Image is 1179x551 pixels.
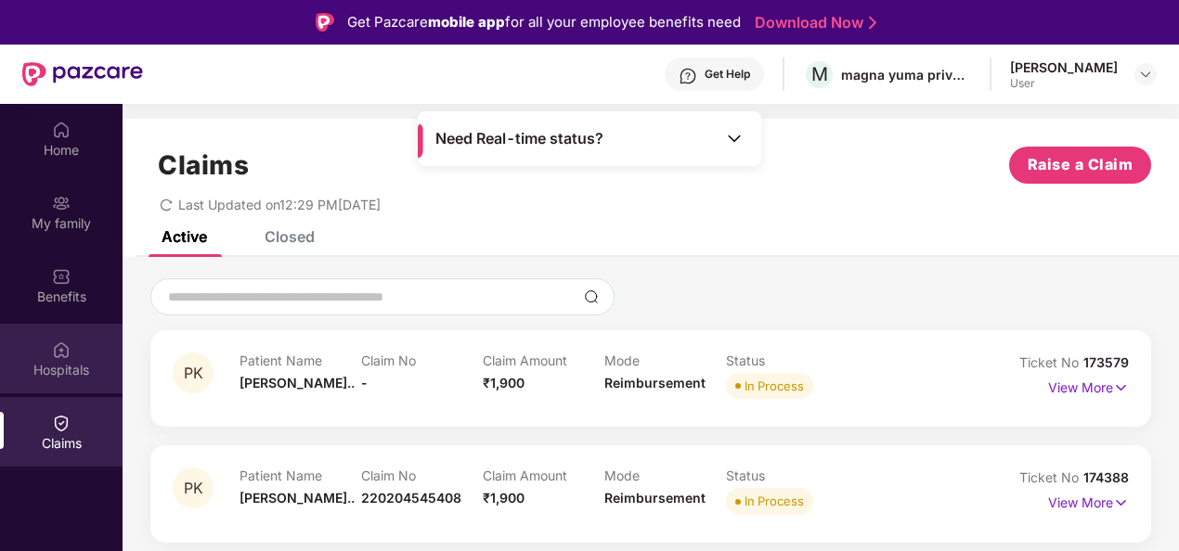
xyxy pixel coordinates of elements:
[1083,354,1129,370] span: 173579
[1028,153,1134,176] span: Raise a Claim
[1019,469,1083,485] span: Ticket No
[162,227,207,246] div: Active
[755,13,871,32] a: Download Now
[726,468,848,483] p: Status
[428,13,505,31] strong: mobile app
[483,468,604,483] p: Claim Amount
[604,352,726,368] p: Mode
[240,352,361,368] p: Patient Name
[483,375,525,391] span: ₹1,900
[240,468,361,483] p: Patient Name
[1019,354,1083,370] span: Ticket No
[52,267,71,286] img: svg+xml;base64,PHN2ZyBpZD0iQmVuZWZpdHMiIHhtbG5zPSJodHRwOi8vd3d3LnczLm9yZy8yMDAwL3N2ZyIgd2lkdGg9Ij...
[184,481,203,496] span: PK
[726,352,848,368] p: Status
[604,375,706,391] span: Reimbursement
[240,490,355,506] span: [PERSON_NAME]..
[1010,76,1118,91] div: User
[1113,493,1129,513] img: svg+xml;base64,PHN2ZyB4bWxucz0iaHR0cDovL3d3dy53My5vcmcvMjAwMC9zdmciIHdpZHRoPSIxNyIgaGVpZ2h0PSIxNy...
[811,63,828,85] span: M
[347,11,741,33] div: Get Pazcare for all your employee benefits need
[316,13,334,32] img: Logo
[361,352,483,368] p: Claim No
[483,352,604,368] p: Claim Amount
[265,227,315,246] div: Closed
[604,490,706,506] span: Reimbursement
[184,365,203,381] span: PK
[483,490,525,506] span: ₹1,900
[52,340,71,359] img: svg+xml;base64,PHN2ZyBpZD0iSG9zcGl0YWxzIiB4bWxucz0iaHR0cDovL3d3dy53My5vcmcvMjAwMC9zdmciIHdpZHRoPS...
[841,66,971,83] div: magna yuma private limited
[22,62,143,86] img: New Pazcare Logo
[52,194,71,212] img: svg+xml;base64,PHN2ZyB3aWR0aD0iMjAiIGhlaWdodD0iMjAiIHZpZXdCb3g9IjAgMCAyMCAyMCIgZmlsbD0ibm9uZSIgeG...
[52,414,71,432] img: svg+xml;base64,PHN2ZyBpZD0iQ2xhaW0iIHhtbG5zPSJodHRwOi8vd3d3LnczLm9yZy8yMDAwL3N2ZyIgd2lkdGg9IjIwIi...
[361,468,483,483] p: Claim No
[679,67,697,85] img: svg+xml;base64,PHN2ZyBpZD0iSGVscC0zMngzMiIgeG1sbnM9Imh0dHA6Ly93d3cudzMub3JnLzIwMDAvc3ZnIiB3aWR0aD...
[725,129,744,147] img: Toggle Icon
[869,13,876,32] img: Stroke
[1138,67,1153,82] img: svg+xml;base64,PHN2ZyBpZD0iRHJvcGRvd24tMzJ4MzIiIHhtbG5zPSJodHRwOi8vd3d3LnczLm9yZy8yMDAwL3N2ZyIgd2...
[1010,58,1118,76] div: [PERSON_NAME]
[178,197,381,212] span: Last Updated on 12:29 PM[DATE]
[361,375,368,391] span: -
[1113,378,1129,398] img: svg+xml;base64,PHN2ZyB4bWxucz0iaHR0cDovL3d3dy53My5vcmcvMjAwMC9zdmciIHdpZHRoPSIxNyIgaGVpZ2h0PSIxNy...
[1048,488,1129,513] p: View More
[1048,373,1129,398] p: View More
[435,129,603,148] span: Need Real-time status?
[604,468,726,483] p: Mode
[158,149,249,181] h1: Claims
[240,375,355,391] span: [PERSON_NAME]..
[584,289,599,304] img: svg+xml;base64,PHN2ZyBpZD0iU2VhcmNoLTMyeDMyIiB4bWxucz0iaHR0cDovL3d3dy53My5vcmcvMjAwMC9zdmciIHdpZH...
[160,197,173,212] span: redo
[705,67,750,82] div: Get Help
[52,121,71,139] img: svg+xml;base64,PHN2ZyBpZD0iSG9tZSIgeG1sbnM9Imh0dHA6Ly93d3cudzMub3JnLzIwMDAvc3ZnIiB3aWR0aD0iMjAiIG...
[1083,469,1129,485] span: 174388
[745,377,804,395] div: In Process
[745,492,804,510] div: In Process
[1009,147,1151,184] button: Raise a Claim
[361,490,461,506] span: 220204545408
